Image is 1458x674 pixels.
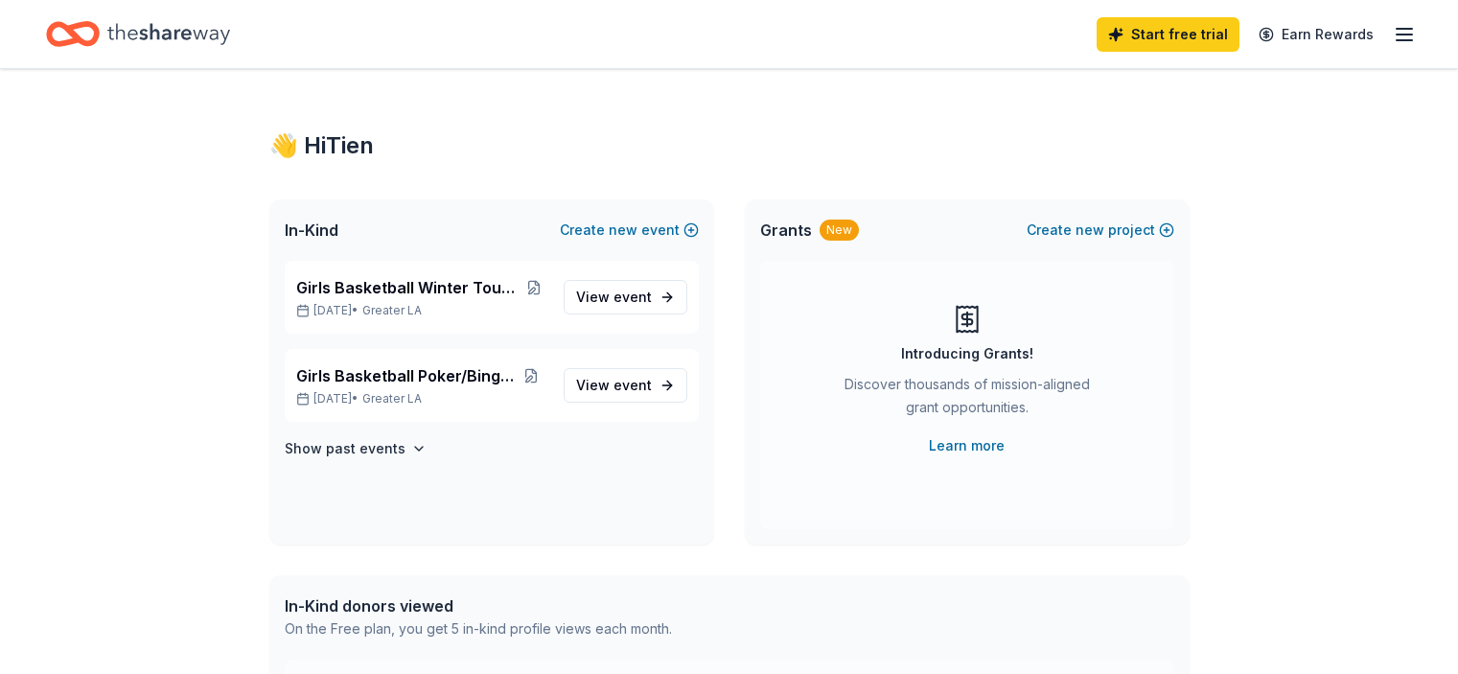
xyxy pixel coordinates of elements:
a: Start free trial [1097,17,1239,52]
div: Discover thousands of mission-aligned grant opportunities. [837,373,1098,427]
div: On the Free plan, you get 5 in-kind profile views each month. [285,617,672,640]
h4: Show past events [285,437,405,460]
span: In-Kind [285,219,338,242]
span: Greater LA [362,303,422,318]
button: Show past events [285,437,427,460]
div: In-Kind donors viewed [285,594,672,617]
span: Grants [760,219,812,242]
button: Createnewproject [1027,219,1174,242]
p: [DATE] • [296,303,548,318]
a: Learn more [929,434,1005,457]
button: Createnewevent [560,219,699,242]
span: event [613,377,652,393]
span: View [576,374,652,397]
div: 👋 Hi Tien [269,130,1190,161]
a: Earn Rewards [1247,17,1385,52]
span: Greater LA [362,391,422,407]
p: [DATE] • [296,391,548,407]
span: Girls Basketball Poker/Bingo Night [296,364,516,387]
a: View event [564,280,687,314]
span: Girls Basketball Winter Tournament Trip [296,276,520,299]
div: New [820,220,859,241]
div: Introducing Grants! [901,342,1033,365]
span: View [576,286,652,309]
span: new [1076,219,1104,242]
span: new [609,219,637,242]
span: event [613,289,652,305]
a: View event [564,368,687,403]
a: Home [46,12,230,57]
